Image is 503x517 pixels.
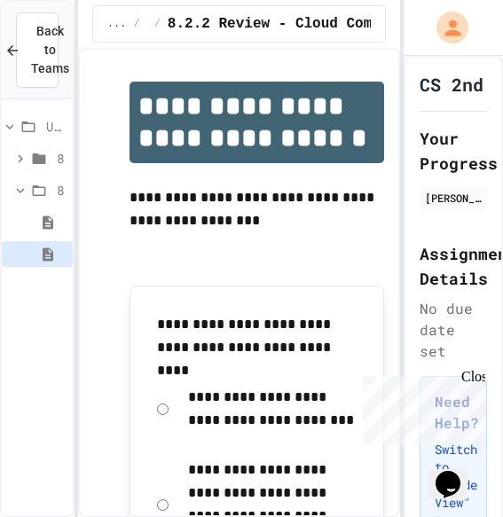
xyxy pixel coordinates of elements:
span: / [154,17,161,31]
iframe: chat widget [428,446,485,499]
div: Chat with us now!Close [7,7,122,113]
span: 8.2: Cloud Computing [57,181,66,200]
div: My Account [418,7,473,48]
span: Unit 8: Major & Emerging Technologies [46,117,66,136]
iframe: chat widget [356,369,485,444]
span: / [133,17,139,31]
h2: Assignment Details [420,241,487,291]
span: ... [107,17,127,31]
span: Back to Teams [31,22,69,78]
h1: CS 2nd [420,72,483,97]
div: No due date set [420,298,487,362]
span: 8.2.2 Review - Cloud Computing [168,13,423,35]
div: [PERSON_NAME] [425,190,482,206]
h2: Your Progress [420,126,487,176]
span: 8.1: Artificial Intelligence Basics [57,149,66,168]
